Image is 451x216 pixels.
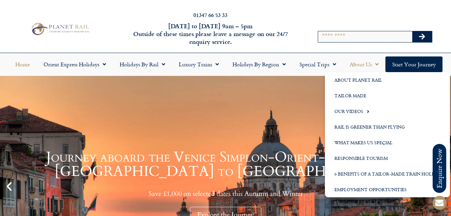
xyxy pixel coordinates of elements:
p: Save £1,000 on selected dates this Autumn and Winter [17,189,434,198]
button: Search [412,31,432,42]
a: What Makes us Special [325,135,450,150]
a: Responsible Tourism [325,150,450,166]
img: Planet Rail Train Holidays Logo [29,21,91,36]
a: About Planet Rail [325,72,450,88]
a: Holidays by Rail [113,56,172,72]
a: Tailor Made [325,88,450,103]
a: Rail is Greener than Flying [325,119,450,135]
a: Our Videos [325,103,450,119]
a: Employment Opportunities [325,182,450,197]
a: 6 Benefits of a Tailor-Made Train Holiday [325,166,450,182]
a: Luxury Trains [172,56,226,72]
a: Home [8,56,37,72]
a: About Us [343,56,385,72]
div: Previous slide [3,181,15,192]
a: Start your Journey [385,56,443,72]
a: 01347 66 53 33 [193,11,227,19]
h6: [DATE] to [DATE] 9am – 5pm Outside of these times please leave a message on our 24/7 enquiry serv... [122,22,299,46]
nav: Menu [3,56,448,72]
ul: About Us [325,72,450,197]
a: Holidays by Region [226,56,293,72]
h1: Journey aboard the Venice Simplon-Orient-Express from [GEOGRAPHIC_DATA] to [GEOGRAPHIC_DATA] [17,150,434,179]
a: Orient Express Holidays [37,56,113,72]
a: Special Trips [293,56,343,72]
